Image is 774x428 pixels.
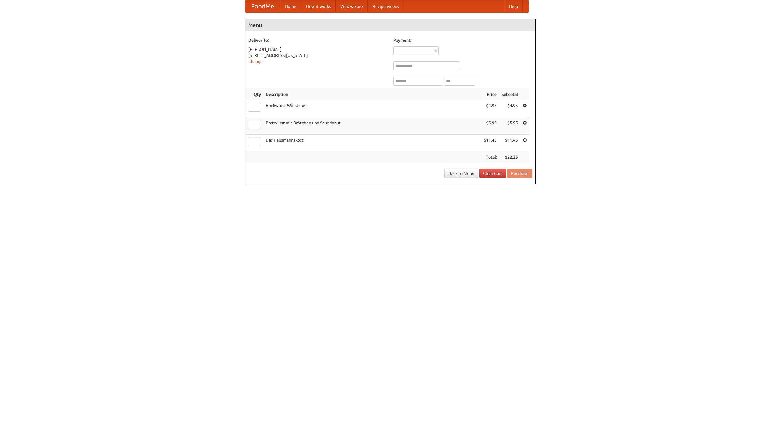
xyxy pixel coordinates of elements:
[245,89,263,100] th: Qty
[504,0,523,12] a: Help
[368,0,404,12] a: Recipe videos
[245,19,535,31] h4: Menu
[481,135,499,152] td: $11.45
[499,152,520,163] th: $22.35
[499,89,520,100] th: Subtotal
[393,37,532,43] h5: Payment:
[499,135,520,152] td: $11.45
[245,0,280,12] a: FoodMe
[507,169,532,178] button: Purchase
[481,89,499,100] th: Price
[248,59,263,64] a: Change
[479,169,506,178] a: Clear Cart
[481,100,499,117] td: $4.95
[499,100,520,117] td: $4.95
[336,0,368,12] a: Who we are
[499,117,520,135] td: $5.95
[481,117,499,135] td: $5.95
[263,117,481,135] td: Bratwurst mit Brötchen und Sauerkraut
[263,100,481,117] td: Bockwurst Würstchen
[263,89,481,100] th: Description
[481,152,499,163] th: Total:
[248,46,387,52] div: [PERSON_NAME]
[444,169,478,178] a: Back to Menu
[248,37,387,43] h5: Deliver To:
[301,0,336,12] a: How it works
[280,0,301,12] a: Home
[263,135,481,152] td: Das Hausmannskost
[248,52,387,58] div: [STREET_ADDRESS][US_STATE]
